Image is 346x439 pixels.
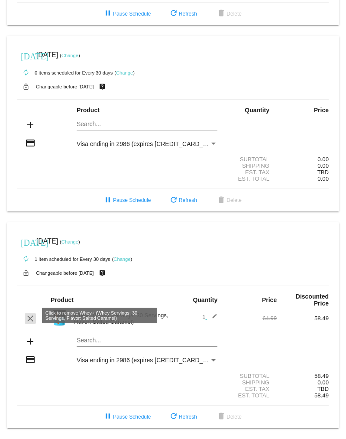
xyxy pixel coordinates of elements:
span: Pause Schedule [103,197,151,203]
span: Refresh [168,11,197,17]
button: Delete [209,192,249,208]
button: Refresh [162,409,204,425]
strong: Product [77,107,100,114]
mat-select: Payment Method [77,140,217,147]
span: Pause Schedule [103,414,151,420]
button: Pause Schedule [96,409,158,425]
span: Visa ending in 2986 (expires [CREDIT_CARD_DATA]) [77,357,222,364]
span: Delete [216,414,242,420]
span: 0.00 [317,163,329,169]
mat-icon: autorenew [21,68,31,78]
img: Image-1-Carousel-Whey-2lb-Salted-Caramel-no-badge.png [51,309,68,326]
button: Delete [209,6,249,22]
mat-icon: pause [103,195,113,206]
mat-icon: pause [103,412,113,422]
mat-icon: refresh [168,412,179,422]
mat-icon: refresh [168,195,179,206]
small: Changeable before [DATE] [36,270,94,276]
button: Pause Schedule [96,6,158,22]
mat-icon: delete [216,9,226,19]
div: 58.49 [277,315,329,322]
mat-select: Payment Method [77,357,217,364]
a: Change [61,239,78,244]
div: Est. Tax [225,169,277,176]
mat-icon: credit_card [25,138,36,148]
span: Delete [216,11,242,17]
div: 64.99 [225,315,277,322]
span: 1 [202,314,217,320]
div: Shipping [225,163,277,169]
span: Delete [216,197,242,203]
div: Est. Tax [225,386,277,392]
strong: Price [314,107,329,114]
mat-icon: add [25,336,36,347]
mat-icon: [DATE] [21,237,31,247]
mat-icon: add [25,120,36,130]
mat-icon: delete [216,195,226,206]
span: 58.49 [314,392,329,399]
span: Refresh [168,414,197,420]
small: 1 item scheduled for Every 30 days [17,257,110,262]
span: Pause Schedule [103,11,151,17]
span: TBD [317,386,329,392]
mat-icon: clear [25,313,36,324]
div: Shipping [225,379,277,386]
span: Refresh [168,197,197,203]
span: TBD [317,169,329,176]
mat-icon: [DATE] [21,50,31,61]
mat-icon: lock_open [21,267,31,279]
a: Change [61,53,78,58]
mat-icon: live_help [97,267,107,279]
span: 0.00 [317,379,329,386]
a: Change [113,257,130,262]
small: ( ) [112,257,133,262]
input: Search... [77,121,217,128]
input: Search... [77,337,217,344]
mat-icon: credit_card [25,354,36,365]
div: Est. Total [225,392,277,399]
button: Pause Schedule [96,192,158,208]
small: 0 items scheduled for Every 30 days [17,70,113,75]
button: Refresh [162,192,204,208]
mat-icon: delete [216,412,226,422]
mat-icon: refresh [168,9,179,19]
div: 0.00 [277,156,329,163]
small: ( ) [60,239,80,244]
strong: Discounted Price [296,293,329,307]
mat-icon: pause [103,9,113,19]
small: ( ) [60,53,80,58]
button: Refresh [162,6,204,22]
mat-icon: edit [207,313,217,324]
strong: Quantity [193,296,217,303]
span: Visa ending in 2986 (expires [CREDIT_CARD_DATA]) [77,140,222,147]
small: ( ) [114,70,135,75]
div: Whey+ (Whey Servings: 30 Servings, Flavor: Salted Caramel) [69,312,173,325]
mat-icon: autorenew [21,254,31,264]
div: Subtotal [225,156,277,163]
strong: Price [262,296,277,303]
span: 0.00 [317,176,329,182]
div: Est. Total [225,176,277,182]
small: Changeable before [DATE] [36,84,94,89]
div: Subtotal [225,373,277,379]
a: Change [116,70,133,75]
mat-icon: live_help [97,81,107,92]
mat-icon: lock_open [21,81,31,92]
strong: Product [51,296,74,303]
div: 58.49 [277,373,329,379]
strong: Quantity [245,107,269,114]
button: Delete [209,409,249,425]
